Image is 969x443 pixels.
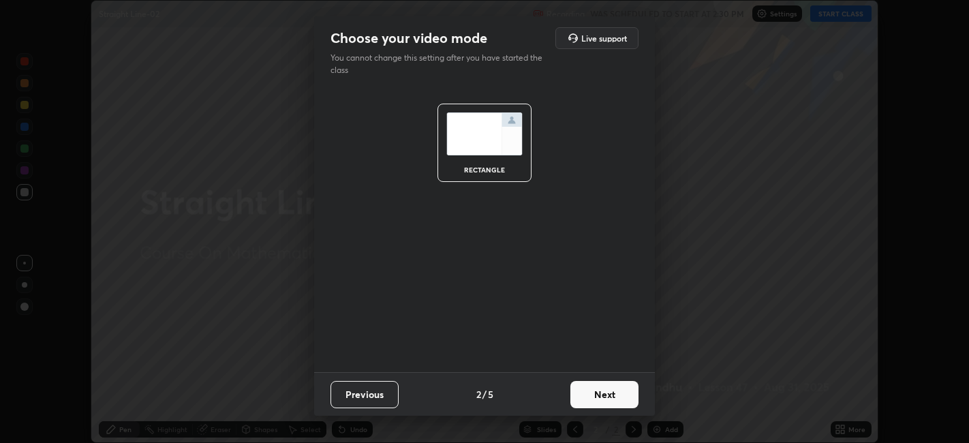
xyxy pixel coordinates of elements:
[581,34,627,42] h5: Live support
[330,381,399,408] button: Previous
[330,29,487,47] h2: Choose your video mode
[330,52,551,76] p: You cannot change this setting after you have started the class
[488,387,493,401] h4: 5
[570,381,639,408] button: Next
[482,387,487,401] h4: /
[446,112,523,155] img: normalScreenIcon.ae25ed63.svg
[476,387,481,401] h4: 2
[457,166,512,173] div: rectangle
